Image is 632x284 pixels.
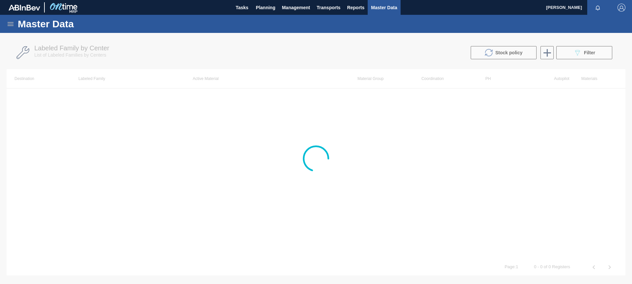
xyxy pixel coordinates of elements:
span: Planning [256,4,275,12]
span: Management [282,4,310,12]
span: Master Data [371,4,397,12]
span: Reports [347,4,364,12]
button: Notifications [587,3,608,12]
span: Transports [317,4,340,12]
img: Logout [618,4,625,12]
h1: Master Data [18,20,135,28]
img: TNhmsLtSVTkK8tSr43FrP2fwEKptu5GPRR3wAAAABJRU5ErkJggg== [9,5,40,11]
span: Tasks [235,4,249,12]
